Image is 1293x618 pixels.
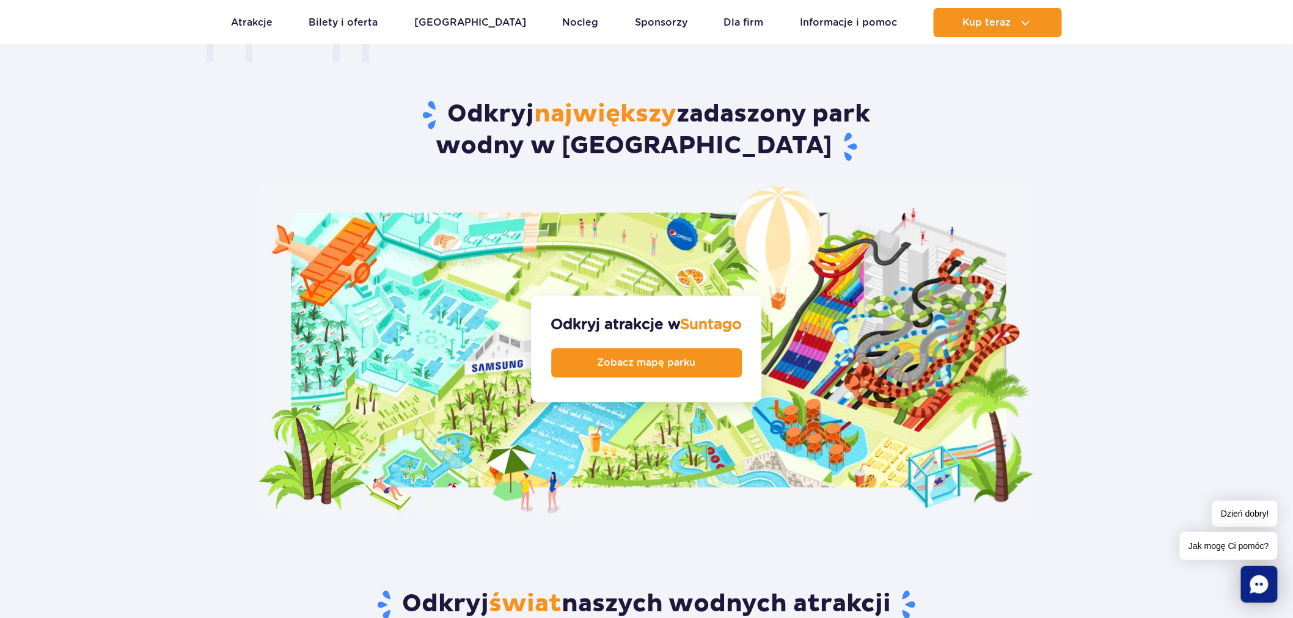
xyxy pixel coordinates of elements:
a: Dla firm [724,8,764,37]
span: Suntago [681,315,742,333]
a: Nocleg [563,8,599,37]
a: [GEOGRAPHIC_DATA] [414,8,526,37]
a: Atrakcje [231,8,273,37]
span: Zobacz mapę parku [598,358,696,368]
strong: Odkryj atrakcje w [551,315,742,333]
h2: Odkryj zadaszony park wodny w [GEOGRAPHIC_DATA] [257,99,1036,162]
a: Zobacz mapę parku [551,348,742,377]
a: Bilety i oferta [309,8,378,37]
span: największy [534,99,676,129]
span: Jak mogę Ci pomóc? [1180,532,1278,560]
button: Kup teraz [934,8,1062,37]
div: Chat [1241,566,1278,603]
a: Sponsorzy [635,8,687,37]
span: Dzień dobry! [1212,501,1278,527]
a: Informacje i pomoc [800,8,897,37]
span: Kup teraz [962,17,1011,28]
